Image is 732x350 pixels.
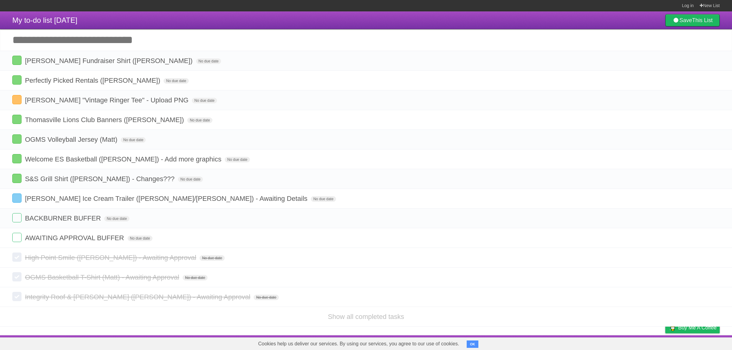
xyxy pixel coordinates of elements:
[12,213,22,222] label: Done
[584,337,596,348] a: About
[254,295,279,300] span: No due date
[192,98,217,103] span: No due date
[128,236,152,241] span: No due date
[25,57,194,65] span: [PERSON_NAME] Fundraiser Shirt ([PERSON_NAME])
[12,174,22,183] label: Done
[164,78,188,84] span: No due date
[12,154,22,163] label: Done
[12,193,22,203] label: Done
[25,136,119,143] span: OGMS Volleyball Jersey (Matt)
[328,313,404,320] a: Show all completed tasks
[12,134,22,144] label: Done
[25,175,176,183] span: S&S Grill Shirt ([PERSON_NAME]) - Changes???
[25,214,102,222] span: BACKBURNER BUFFER
[665,322,720,333] a: Buy me a coffee
[678,322,717,333] span: Buy me a coffee
[25,77,162,84] span: Perfectly Picked Rentals ([PERSON_NAME])
[657,337,673,348] a: Privacy
[12,115,22,124] label: Done
[25,273,181,281] span: OGMS Basketball T-Shirt (Matt) - Awaiting Approval
[692,17,713,23] b: This List
[187,117,212,123] span: No due date
[12,233,22,242] label: Done
[12,75,22,85] label: Done
[196,58,221,64] span: No due date
[12,272,22,281] label: Done
[25,234,125,242] span: AWAITING APPROVAL BUFFER
[252,338,465,350] span: Cookies help us deliver our services. By using our services, you agree to our use of cookies.
[12,56,22,65] label: Done
[104,216,129,221] span: No due date
[636,337,650,348] a: Terms
[178,177,203,182] span: No due date
[668,322,677,333] img: Buy me a coffee
[12,253,22,262] label: Done
[200,255,224,261] span: No due date
[25,96,190,104] span: [PERSON_NAME] "Vintage Ringer Tee" - Upload PNG
[681,337,720,348] a: Suggest a feature
[467,340,479,348] button: OK
[12,292,22,301] label: Done
[12,16,77,24] span: My to-do list [DATE]
[25,293,252,301] span: Integrity Roof & [PERSON_NAME] ([PERSON_NAME]) - Awaiting Approval
[12,95,22,104] label: Done
[121,137,146,143] span: No due date
[225,157,250,162] span: No due date
[604,337,629,348] a: Developers
[25,116,185,124] span: Thomasville Lions Club Banners ([PERSON_NAME])
[25,155,223,163] span: Welcome ES Basketball ([PERSON_NAME]) - Add more graphics
[25,254,198,261] span: High Point Smile ([PERSON_NAME]) - Awaiting Approval
[665,14,720,26] a: SaveThis List
[25,195,309,202] span: [PERSON_NAME] Ice Cream Trailer ([PERSON_NAME]/[PERSON_NAME]) - Awaiting Details
[183,275,208,280] span: No due date
[311,196,336,202] span: No due date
